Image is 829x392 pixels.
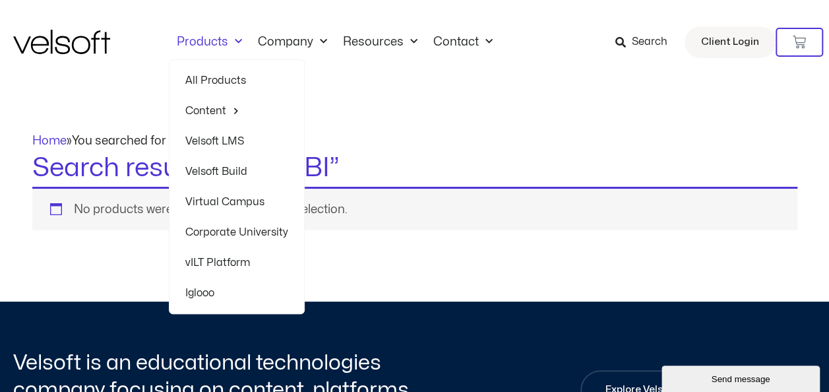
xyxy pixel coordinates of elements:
iframe: chat widget [661,363,822,392]
a: All Products [185,65,288,96]
span: » [32,135,216,147]
a: CompanyMenu Toggle [250,35,335,49]
a: Corporate University [185,217,288,247]
a: ProductsMenu Toggle [169,35,250,49]
a: Virtual Campus [185,187,288,217]
a: Home [32,135,67,147]
span: Search [632,34,667,51]
a: Velsoft LMS [185,126,288,156]
img: Velsoft Training Materials [13,30,110,54]
a: Client Login [685,26,776,58]
span: Client Login [701,34,759,51]
a: Iglooo [185,278,288,308]
a: ContentMenu Toggle [185,96,288,126]
div: No products were found matching your selection. [32,187,797,230]
a: vILT Platform [185,247,288,278]
a: Search [615,31,677,53]
span: You searched for PowerBI [72,135,216,147]
a: ResourcesMenu Toggle [335,35,425,49]
a: Velsoft Build [185,156,288,187]
ul: ProductsMenu Toggle [169,59,305,314]
a: ContactMenu Toggle [425,35,501,49]
h1: Search results: “PowerBI” [32,150,797,187]
nav: Menu [169,35,501,49]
